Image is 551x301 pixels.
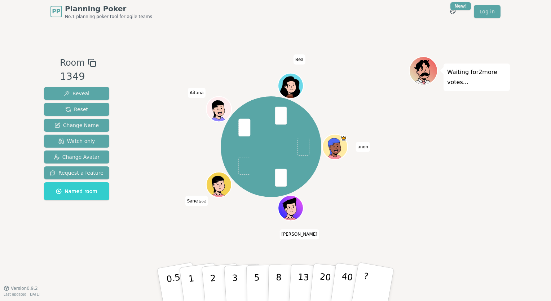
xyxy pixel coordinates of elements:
button: New! [446,5,459,18]
span: Click to change your name [188,88,206,98]
button: Request a feature [44,166,109,179]
a: Log in [474,5,501,18]
button: Change Avatar [44,150,109,163]
span: No.1 planning poker tool for agile teams [65,14,152,19]
div: New! [450,2,471,10]
span: Version 0.9.2 [11,285,38,291]
span: Planning Poker [65,4,152,14]
div: 1349 [60,69,96,84]
button: Named room [44,182,109,200]
a: PPPlanning PokerNo.1 planning poker tool for agile teams [50,4,152,19]
button: Reset [44,103,109,116]
span: Room [60,56,84,69]
span: Change Name [54,122,99,129]
p: Waiting for 2 more votes... [447,67,506,87]
span: Click to change your name [185,196,208,206]
button: Reveal [44,87,109,100]
button: Watch only [44,135,109,148]
span: PP [52,7,60,16]
span: (you) [198,200,207,203]
span: anon is the host [341,135,347,141]
span: Last updated: [DATE] [4,292,40,296]
span: Watch only [58,138,95,145]
span: Request a feature [50,169,103,176]
span: Reset [65,106,88,113]
button: Version0.9.2 [4,285,38,291]
span: Click to change your name [279,229,319,239]
button: Click to change your avatar [207,173,231,196]
span: Reveal [64,90,89,97]
span: Click to change your name [294,54,305,64]
span: Change Avatar [54,153,100,161]
span: Named room [56,188,97,195]
span: Click to change your name [356,142,370,152]
button: Change Name [44,119,109,132]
